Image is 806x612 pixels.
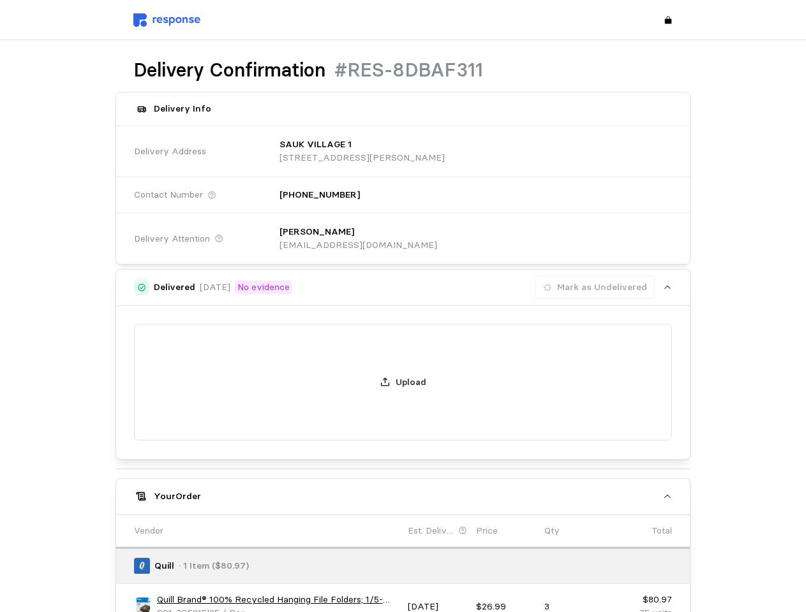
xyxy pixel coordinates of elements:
[280,225,354,239] p: [PERSON_NAME]
[116,479,690,514] button: YourOrder
[116,270,690,305] button: Delivered[DATE]No evidenceMark as Undelivered
[134,145,206,159] span: Delivery Address
[476,524,498,538] p: Price
[134,232,210,246] span: Delivery Attention
[179,559,249,573] p: · 1 Item ($80.97)
[237,280,290,295] p: No evidence
[154,559,174,573] p: Quill
[154,102,211,115] h5: Delivery Info
[133,13,200,27] img: svg%3e
[280,138,352,152] p: SAUK VILLAGE 1
[613,593,672,607] p: $80.97
[157,593,399,607] a: Quill Brand® 100% Recycled Hanging File Folders; 1/5-Cut, Letter Size, Green, 25/Box (7Q5215)
[280,188,360,202] p: [PHONE_NUMBER]
[652,524,672,538] p: Total
[154,490,201,503] h5: Your Order
[116,305,690,459] div: Delivered[DATE]No evidenceMark as Undelivered
[200,280,230,295] p: [DATE]
[280,238,437,252] p: [EMAIL_ADDRESS][DOMAIN_NAME]
[280,151,445,165] p: [STREET_ADDRESS][PERSON_NAME]
[396,375,426,390] p: Upload
[154,280,195,294] h5: Delivered
[134,524,163,538] p: Vendor
[544,524,560,538] p: Qty
[334,58,483,83] h1: #RES-8DBAF311
[134,188,203,202] span: Contact Number
[133,58,325,83] h1: Delivery Confirmation
[408,524,456,538] p: Est. Delivery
